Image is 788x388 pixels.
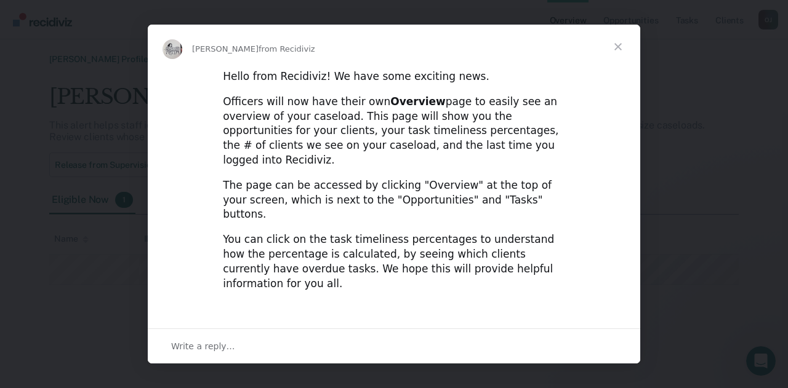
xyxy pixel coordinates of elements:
[223,178,565,222] div: The page can be accessed by clicking "Overview" at the top of your screen, which is next to the "...
[163,39,182,59] img: Profile image for Kim
[390,95,446,108] b: Overview
[171,338,235,354] span: Write a reply…
[223,95,565,168] div: Officers will now have their own page to easily see an overview of your caseload. This page will ...
[223,232,565,291] div: You can click on the task timeliness percentages to understand how the percentage is calculated, ...
[223,69,565,84] div: Hello from Recidiviz! We have some exciting news.
[192,44,259,53] span: [PERSON_NAME]
[148,328,640,363] div: Open conversation and reply
[596,25,640,69] span: Close
[259,44,315,53] span: from Recidiviz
